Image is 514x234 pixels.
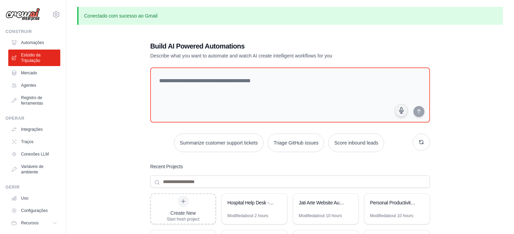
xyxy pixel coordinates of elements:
[8,193,60,204] a: Uso
[174,134,264,152] button: Summarize customer support tickets
[370,213,413,219] div: Modified about 10 hours
[8,67,60,78] a: Mercado
[227,213,268,219] div: Modified about 2 hours
[150,52,382,59] p: Describe what you want to automate and watch AI create intelligent workflows for you
[395,104,408,117] button: Click to speak your automation idea
[21,139,33,145] font: Traços
[6,116,60,121] div: Operar
[21,95,58,106] font: Registro de ferramentas
[150,163,183,170] h3: Recent Projects
[77,7,503,25] p: Conectado com sucesso ao Gmail
[8,136,60,147] a: Traços
[21,220,39,226] span: Recursos
[8,149,60,160] a: Conexões LLM
[299,213,342,219] div: Modified about 10 hours
[8,37,60,48] a: Automações
[8,217,60,228] button: Recursos
[299,199,346,206] div: Jati Arte Website Audit & CrewAI Intelligence
[150,41,382,51] h1: Build AI Powered Automations
[8,92,60,109] a: Registro de ferramentas
[8,50,60,66] a: Estúdio da Tripulação
[21,127,43,132] font: Integrações
[8,161,60,178] a: Variáveis de ambiente
[268,134,324,152] button: Triage GitHub issues
[227,199,275,206] div: Hospital Help Desk - Sistema Hibrido Inteligente
[21,70,37,76] font: Mercado
[370,199,417,206] div: Personal Productivity Assistant
[8,205,60,216] a: Configurações
[413,134,430,151] button: Get new suggestions
[6,8,40,21] img: Logotipo
[21,83,36,88] font: Agentes
[21,208,48,213] font: Configurações
[6,184,60,190] div: Gerir
[167,210,199,216] div: Create New
[21,164,58,175] font: Variáveis de ambiente
[21,52,58,63] font: Estúdio da Tripulação
[328,134,384,152] button: Score inbound leads
[8,80,60,91] a: Agentes
[8,124,60,135] a: Integrações
[21,195,28,201] font: Uso
[21,151,49,157] font: Conexões LLM
[6,29,60,34] div: Construir
[167,216,199,222] div: Start fresh project
[21,40,44,45] font: Automações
